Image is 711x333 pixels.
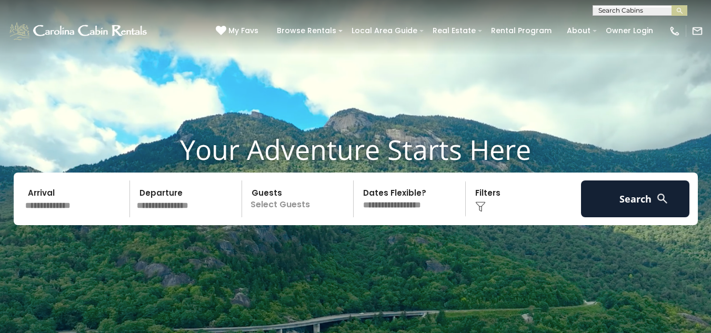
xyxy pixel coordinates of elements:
a: Local Area Guide [346,23,423,39]
img: filter--v1.png [475,201,486,212]
a: Browse Rentals [272,23,342,39]
a: Rental Program [486,23,557,39]
h1: Your Adventure Starts Here [8,133,703,166]
span: My Favs [228,25,258,36]
a: Owner Login [600,23,658,39]
a: My Favs [216,25,261,37]
img: phone-regular-white.png [669,25,680,37]
button: Search [581,180,690,217]
a: About [562,23,596,39]
p: Select Guests [245,180,354,217]
img: search-regular-white.png [656,192,669,205]
img: White-1-1-2.png [8,21,150,42]
a: Real Estate [427,23,481,39]
img: mail-regular-white.png [692,25,703,37]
